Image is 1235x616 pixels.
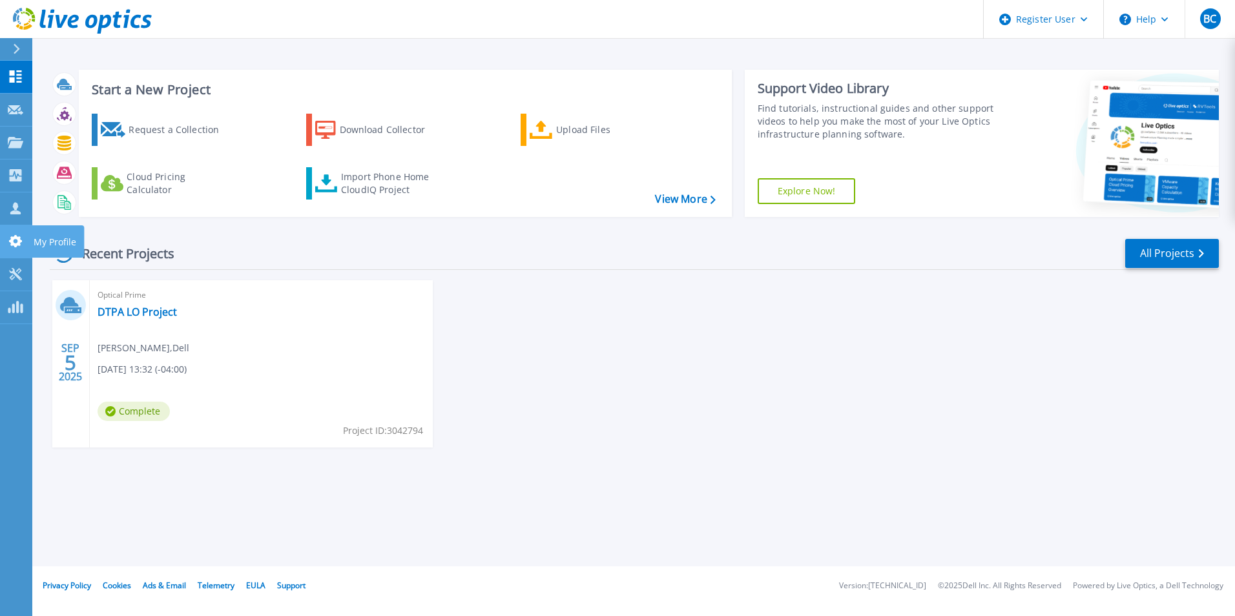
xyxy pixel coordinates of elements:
[98,402,170,421] span: Complete
[758,80,999,97] div: Support Video Library
[98,362,187,376] span: [DATE] 13:32 (-04:00)
[92,114,236,146] a: Request a Collection
[343,424,423,438] span: Project ID: 3042794
[92,167,236,200] a: Cloud Pricing Calculator
[655,193,715,205] a: View More
[306,114,450,146] a: Download Collector
[50,238,192,269] div: Recent Projects
[758,178,856,204] a: Explore Now!
[143,580,186,591] a: Ads & Email
[43,580,91,591] a: Privacy Policy
[34,225,76,259] p: My Profile
[1125,239,1219,268] a: All Projects
[340,117,443,143] div: Download Collector
[65,357,76,368] span: 5
[341,170,442,196] div: Import Phone Home CloudIQ Project
[758,102,999,141] div: Find tutorials, instructional guides and other support videos to help you make the most of your L...
[98,288,425,302] span: Optical Prime
[839,582,926,590] li: Version: [TECHNICAL_ID]
[103,580,131,591] a: Cookies
[246,580,265,591] a: EULA
[1203,14,1216,24] span: BC
[98,341,189,355] span: [PERSON_NAME] , Dell
[1073,582,1223,590] li: Powered by Live Optics, a Dell Technology
[938,582,1061,590] li: © 2025 Dell Inc. All Rights Reserved
[58,339,83,386] div: SEP 2025
[521,114,665,146] a: Upload Files
[98,305,177,318] a: DTPA LO Project
[92,83,715,97] h3: Start a New Project
[129,117,232,143] div: Request a Collection
[198,580,234,591] a: Telemetry
[556,117,659,143] div: Upload Files
[127,170,230,196] div: Cloud Pricing Calculator
[277,580,306,591] a: Support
